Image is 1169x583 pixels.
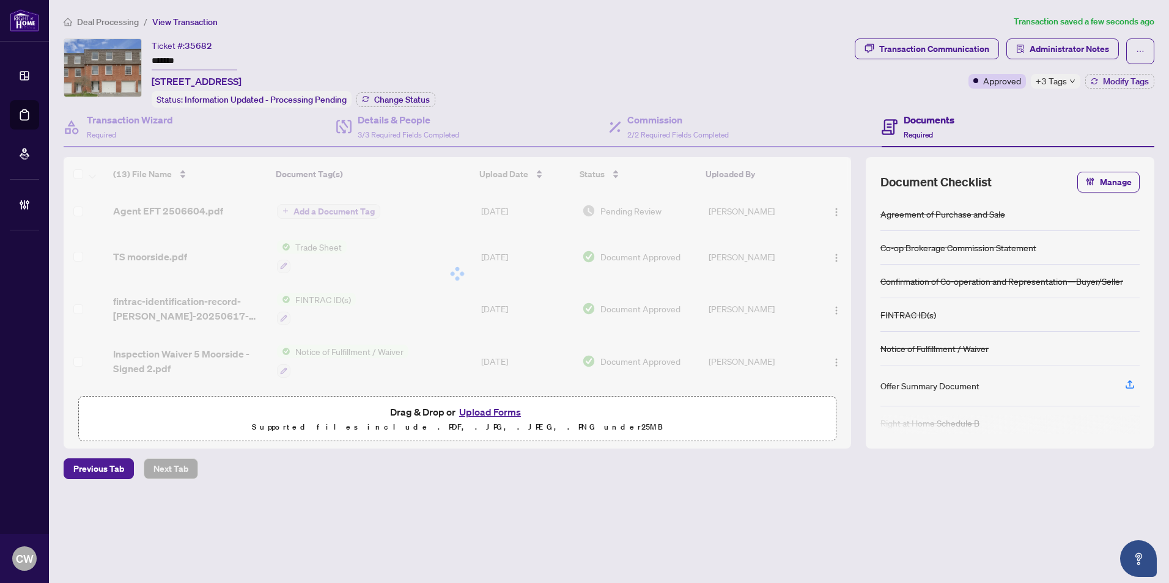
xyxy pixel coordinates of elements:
[144,15,147,29] li: /
[1120,540,1157,577] button: Open asap
[185,40,212,51] span: 35682
[627,130,729,139] span: 2/2 Required Fields Completed
[390,404,525,420] span: Drag & Drop or
[152,38,212,53] div: Ticket #:
[627,112,729,127] h4: Commission
[10,9,39,32] img: logo
[1069,78,1075,84] span: down
[152,91,352,108] div: Status:
[64,39,141,97] img: IMG-X12135498_1.jpg
[152,16,218,28] span: View Transaction
[455,404,525,420] button: Upload Forms
[880,174,992,191] span: Document Checklist
[880,342,989,355] div: Notice of Fulfillment / Waiver
[983,74,1021,87] span: Approved
[880,207,1005,221] div: Agreement of Purchase and Sale
[79,397,836,442] span: Drag & Drop orUpload FormsSupported files include .PDF, .JPG, .JPEG, .PNG under25MB
[86,420,828,435] p: Supported files include .PDF, .JPG, .JPEG, .PNG under 25 MB
[358,130,459,139] span: 3/3 Required Fields Completed
[1085,74,1154,89] button: Modify Tags
[374,95,430,104] span: Change Status
[1014,15,1154,29] article: Transaction saved a few seconds ago
[185,94,347,105] span: Information Updated - Processing Pending
[855,38,999,59] button: Transaction Communication
[356,92,435,107] button: Change Status
[358,112,459,127] h4: Details & People
[880,379,979,392] div: Offer Summary Document
[880,308,936,321] div: FINTRAC ID(s)
[880,241,1036,254] div: Co-op Brokerage Commission Statement
[152,74,242,89] span: [STREET_ADDRESS]
[1016,45,1025,53] span: solution
[73,459,124,479] span: Previous Tab
[16,550,34,567] span: CW
[1077,172,1140,193] button: Manage
[64,458,134,479] button: Previous Tab
[87,112,173,127] h4: Transaction Wizard
[904,112,954,127] h4: Documents
[77,16,139,28] span: Deal Processing
[64,18,72,26] span: home
[904,130,933,139] span: Required
[87,130,116,139] span: Required
[1136,47,1145,56] span: ellipsis
[879,39,989,59] div: Transaction Communication
[1103,77,1149,86] span: Modify Tags
[880,274,1123,288] div: Confirmation of Co-operation and Representation—Buyer/Seller
[1036,74,1067,88] span: +3 Tags
[1006,38,1119,59] button: Administrator Notes
[1030,39,1109,59] span: Administrator Notes
[144,458,198,479] button: Next Tab
[1100,172,1132,192] span: Manage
